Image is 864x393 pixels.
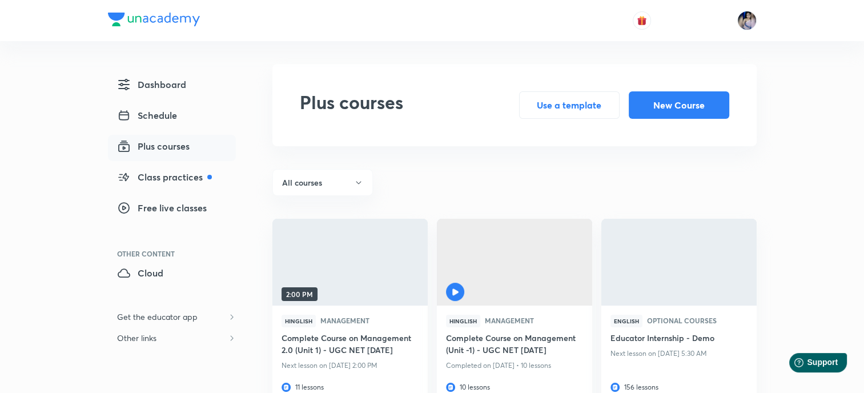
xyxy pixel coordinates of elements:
a: Thumbnail [437,219,592,306]
span: Plus courses [117,139,190,153]
button: Use a template [519,91,620,119]
span: Optional Courses [647,317,721,324]
a: Thumbnail [601,219,757,306]
h6: Other links [108,327,166,348]
a: Optional Courses [642,317,717,325]
span: Management [320,317,374,324]
button: All courses [272,169,373,196]
span: Cloud [117,266,163,280]
span: Schedule [117,109,177,122]
span: Hinglish [446,315,480,327]
a: Plus courses [108,135,236,161]
img: Tanya Gautam [737,11,757,30]
img: Company Logo [108,13,200,26]
a: Company Logo [108,13,200,29]
button: New Course [629,91,729,119]
p: Completed on [DATE] • 10 lessons [446,358,583,373]
span: Hinglish [282,315,316,327]
div: Other Content [117,250,236,257]
img: avatar [637,15,647,26]
h6: Get the educator app [108,306,207,327]
span: Class practices [117,170,212,184]
a: Complete Course on Management (Unit -1) - UGC NET [DATE] [446,332,583,358]
a: Thumbnail2:00 PM [272,219,428,306]
img: lesson [446,383,455,392]
a: Free live classes [108,196,236,223]
img: lesson [282,383,291,392]
a: Class practices [108,166,236,192]
a: Cloud [108,262,236,288]
span: Management [485,317,539,324]
h2: Plus courses [300,91,403,119]
img: lesson [610,383,620,392]
span: Dashboard [117,78,186,91]
iframe: Help widget launcher [762,348,851,380]
a: Dashboard [108,73,236,99]
span: Free live classes [117,201,207,215]
span: English [610,315,642,327]
a: Management [316,317,369,325]
a: Schedule [108,104,236,130]
button: avatar [633,11,651,30]
a: Complete Course on Management 2.0 (Unit 1) - UGC NET [DATE] [282,332,419,358]
a: Management [480,317,534,325]
span: 2:00 PM [282,287,318,301]
p: Next lesson on [DATE] 2:00 PM [282,358,419,373]
a: Educator Internship - Demo [610,332,748,346]
img: Thumbnail [271,218,429,306]
img: Thumbnail [600,218,758,306]
p: Next lesson on [DATE] 5:30 AM [610,346,748,361]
